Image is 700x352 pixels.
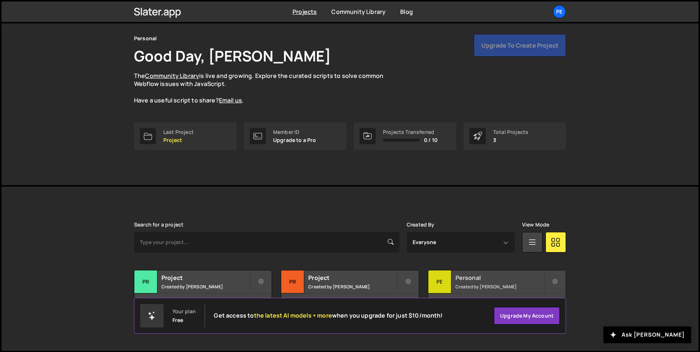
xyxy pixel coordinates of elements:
[383,129,437,135] div: Projects Transferred
[493,129,528,135] div: Total Projects
[308,274,396,282] h2: Project
[281,270,419,316] a: Pr Project Created by [PERSON_NAME] No pages have been added to this project
[172,308,196,314] div: Your plan
[400,8,413,16] a: Blog
[134,34,157,43] div: Personal
[134,270,272,316] a: Pr Project Created by [PERSON_NAME] No pages have been added to this project
[273,129,316,135] div: Member ID
[134,72,398,105] p: The is live and growing. Explore the curated scripts to solve common Webflow issues with JavaScri...
[331,8,386,16] a: Community Library
[134,122,237,150] a: Last Project Project
[163,137,194,143] p: Project
[281,293,418,315] div: No pages have been added to this project
[407,222,435,228] label: Created By
[455,274,544,282] h2: Personal
[428,270,566,316] a: Pe Personal Created by [PERSON_NAME] 1 page, last updated by [PERSON_NAME] about 14 hours ago
[134,232,399,252] input: Type your project...
[273,137,316,143] p: Upgrade to a Pro
[214,312,443,319] h2: Get access to when you upgrade for just $10/month!
[293,8,317,16] a: Projects
[308,284,396,290] small: Created by [PERSON_NAME]
[455,284,544,290] small: Created by [PERSON_NAME]
[424,137,437,143] span: 0 / 10
[134,222,183,228] label: Search for a project
[219,96,242,104] a: Email us
[493,137,528,143] p: 3
[428,270,451,293] div: Pe
[145,72,199,80] a: Community Library
[134,46,331,66] h1: Good Day, [PERSON_NAME]
[494,307,560,325] a: Upgrade my account
[522,222,549,228] label: View Mode
[553,5,566,18] a: Pe
[134,270,157,293] div: Pr
[281,270,304,293] div: Pr
[172,317,183,323] div: Free
[161,284,250,290] small: Created by [PERSON_NAME]
[428,293,566,315] div: 1 page, last updated by [PERSON_NAME] about 14 hours ago
[163,129,194,135] div: Last Project
[161,274,250,282] h2: Project
[134,293,272,315] div: No pages have been added to this project
[603,326,691,343] button: Ask [PERSON_NAME]
[254,311,332,319] span: the latest AI models + more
